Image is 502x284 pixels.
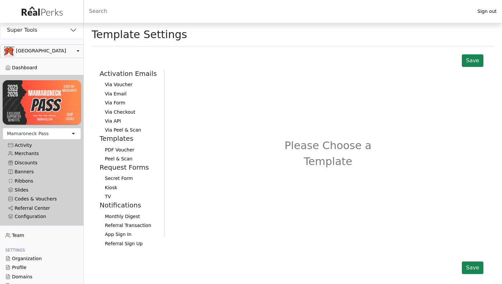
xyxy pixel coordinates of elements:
img: 0SBPtshqTvrgEtdEgrWk70gKnUHZpYRm94MZ5hDb.png [4,47,14,56]
button: Peel & Scan [100,154,159,163]
a: Banners [3,167,81,176]
span: Settings [5,248,25,253]
h5: Templates [100,135,159,142]
button: App Sign In [100,230,159,239]
div: Mamaroneck Pass [7,130,49,137]
a: Discounts [3,158,81,167]
button: Via Voucher [100,80,159,89]
button: Secret Form [100,174,159,183]
a: Sign out [472,7,502,16]
h5: Notifications [100,201,159,209]
div: Configuration [8,214,76,219]
h5: Request Forms [100,163,159,171]
button: Via Peel & Scan [100,126,159,135]
button: Save [462,261,483,274]
h1: Template Settings [92,28,187,41]
button: TV [100,192,159,201]
button: Monthly Digest [100,212,159,221]
a: Merchants [3,149,81,158]
button: Kiosk [100,183,159,192]
a: Referral Center [3,204,81,213]
button: Via Checkout [100,107,159,116]
button: Via API [100,117,159,126]
a: Ribbons [3,176,81,185]
button: Via Form [100,98,159,107]
img: UvwXJMpi3zTF1NL6z0MrguGCGojMqrs78ysOqfof.png [3,80,81,125]
button: Via Email [100,89,159,98]
button: PDF Voucher [100,145,159,154]
button: Referral Sign Up [100,239,159,248]
img: real_perks_logo-01.svg [18,4,66,19]
a: Codes & Vouchers [3,195,81,203]
a: Slides [3,186,81,195]
h5: Activation Emails [100,70,159,78]
button: Save [462,54,483,67]
div: Activity [8,142,76,148]
input: Search [84,3,472,19]
button: Super Tools [0,22,83,39]
button: Referral Transaction [100,221,159,230]
div: Please Choose a Template [170,70,486,237]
